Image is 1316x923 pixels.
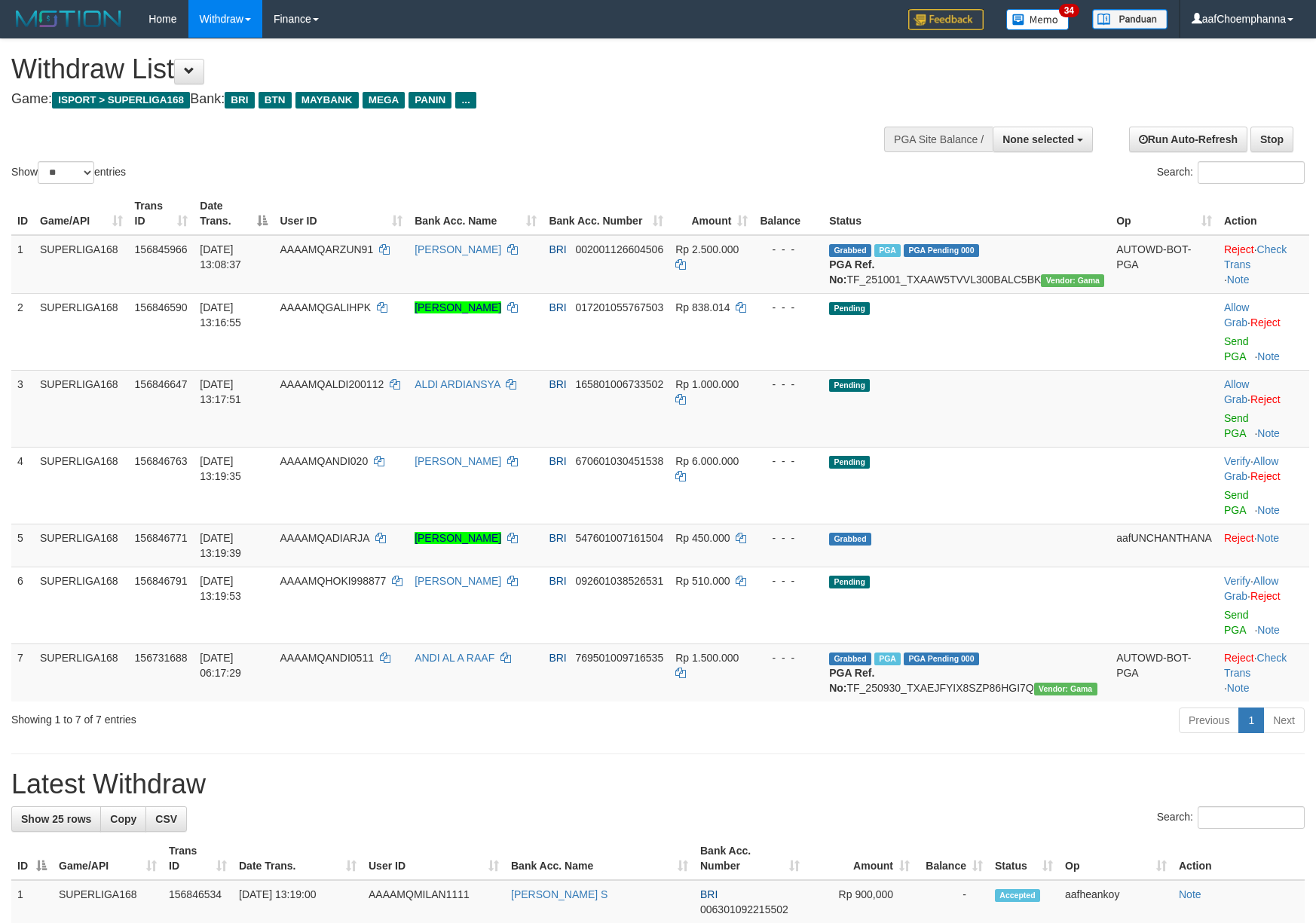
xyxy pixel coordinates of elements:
[1218,293,1309,370] td: ·
[1179,888,1201,900] a: Note
[11,54,862,84] h1: Withdraw List
[823,235,1110,294] td: TF_251001_TXAAW5TVVL300BALC5BK
[280,243,373,255] span: AAAAMQARZUN91
[135,455,188,467] span: 156846763
[52,92,190,108] span: ISPORT > SUPERLIGA168
[575,532,663,544] span: Copy 547601007161504 to clipboard
[1218,235,1309,294] td: · ·
[1059,4,1079,17] span: 34
[760,242,817,257] div: - - -
[415,455,501,467] a: [PERSON_NAME]
[1224,575,1250,587] a: Verify
[135,652,188,664] span: 156731688
[549,301,566,313] span: BRI
[11,567,34,643] td: 6
[575,378,663,390] span: Copy 165801006733502 to clipboard
[675,243,739,255] span: Rp 2.500.000
[135,575,188,587] span: 156846791
[415,301,501,313] a: [PERSON_NAME]
[1110,235,1218,294] td: AUTOWD-BOT-PGA
[194,192,274,235] th: Date Trans.: activate to sort column descending
[11,293,34,370] td: 2
[11,806,101,832] a: Show 25 rows
[700,888,718,900] span: BRI
[874,244,901,257] span: Marked by aafheankoy
[34,567,129,643] td: SUPERLIGA168
[11,837,53,880] th: ID: activate to sort column descending
[1002,133,1074,145] span: None selected
[11,8,126,30] img: MOTION_logo.png
[1218,447,1309,524] td: · ·
[129,192,194,235] th: Trans ID: activate to sort column ascending
[415,652,494,664] a: ANDI AL A RAAF
[760,650,817,665] div: - - -
[1218,192,1309,235] th: Action
[409,192,543,235] th: Bank Acc. Name: activate to sort column ascending
[233,837,363,880] th: Date Trans.: activate to sort column ascending
[694,837,806,880] th: Bank Acc. Number: activate to sort column ascending
[135,378,188,390] span: 156846647
[145,806,187,832] a: CSV
[575,243,663,255] span: Copy 002001126604506 to clipboard
[1224,609,1249,636] a: Send PGA
[1198,161,1305,184] input: Search:
[760,377,817,392] div: - - -
[1224,455,1278,482] span: ·
[1257,624,1280,636] a: Note
[669,192,754,235] th: Amount: activate to sort column ascending
[11,643,34,701] td: 7
[1257,532,1280,544] a: Note
[1250,127,1293,152] a: Stop
[760,454,817,469] div: - - -
[225,92,254,108] span: BRI
[829,302,870,315] span: Pending
[505,837,694,880] th: Bank Acc. Name: activate to sort column ascending
[1250,590,1281,602] a: Reject
[823,192,1110,235] th: Status
[1110,192,1218,235] th: Op: activate to sort column ascending
[575,652,663,664] span: Copy 769501009716535 to clipboard
[363,92,406,108] span: MEGA
[1224,489,1249,516] a: Send PGA
[1041,274,1104,287] span: Vendor URL: https://trx31.1velocity.biz
[995,889,1040,902] span: Accepted
[675,301,730,313] span: Rp 838.014
[415,575,501,587] a: [PERSON_NAME]
[754,192,823,235] th: Balance
[34,643,129,701] td: SUPERLIGA168
[280,532,369,544] span: AAAAMQADIARJA
[11,769,1305,799] h1: Latest Withdraw
[1263,708,1305,733] a: Next
[11,447,34,524] td: 4
[575,575,663,587] span: Copy 092601038526531 to clipboard
[1238,708,1264,733] a: 1
[829,667,874,694] b: PGA Ref. No:
[675,575,730,587] span: Rp 510.000
[549,455,566,467] span: BRI
[1250,393,1281,405] a: Reject
[1224,575,1278,602] span: ·
[760,573,817,588] div: - - -
[1250,316,1281,329] a: Reject
[200,243,241,270] span: [DATE] 13:08:37
[135,532,188,544] span: 156846771
[823,643,1110,701] td: TF_250930_TXAEJFYIX8SZP86HGI7Q
[363,837,505,880] th: User ID: activate to sort column ascending
[1224,575,1278,602] a: Allow Grab
[1179,708,1239,733] a: Previous
[904,653,979,665] span: PGA Pending
[549,243,566,255] span: BRI
[675,378,739,390] span: Rp 1.000.000
[1157,161,1305,184] label: Search:
[675,455,739,467] span: Rp 6.000.000
[1224,455,1278,482] a: Allow Grab
[1224,243,1287,270] a: Check Trans
[549,652,566,664] span: BRI
[760,530,817,546] div: - - -
[1218,524,1309,567] td: ·
[11,706,537,727] div: Showing 1 to 7 of 7 entries
[1257,427,1280,439] a: Note
[34,235,129,294] td: SUPERLIGA168
[11,235,34,294] td: 1
[1224,378,1250,405] span: ·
